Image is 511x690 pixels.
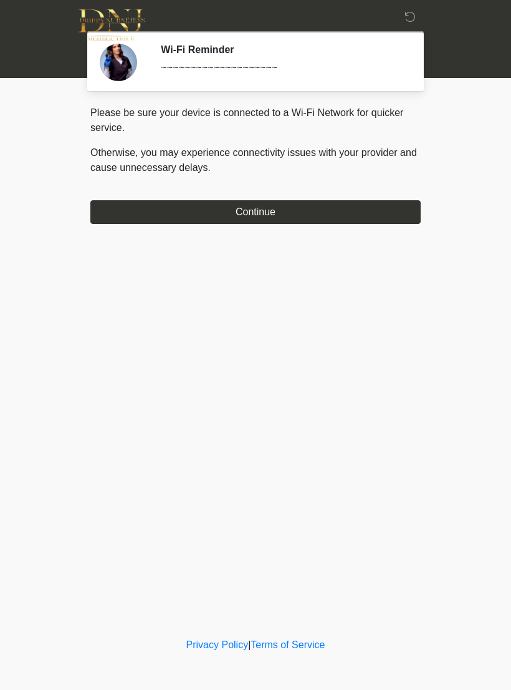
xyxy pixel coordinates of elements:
a: | [248,639,251,650]
a: Terms of Service [251,639,325,650]
div: ~~~~~~~~~~~~~~~~~~~~ [161,61,402,75]
p: Please be sure your device is connected to a Wi-Fi Network for quicker service. [90,105,421,135]
a: Privacy Policy [186,639,249,650]
button: Continue [90,200,421,224]
img: DNJ Med Boutique Logo [78,9,145,41]
span: . [208,162,211,173]
img: Agent Avatar [100,44,137,81]
p: Otherwise, you may experience connectivity issues with your provider and cause unnecessary delays [90,145,421,175]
